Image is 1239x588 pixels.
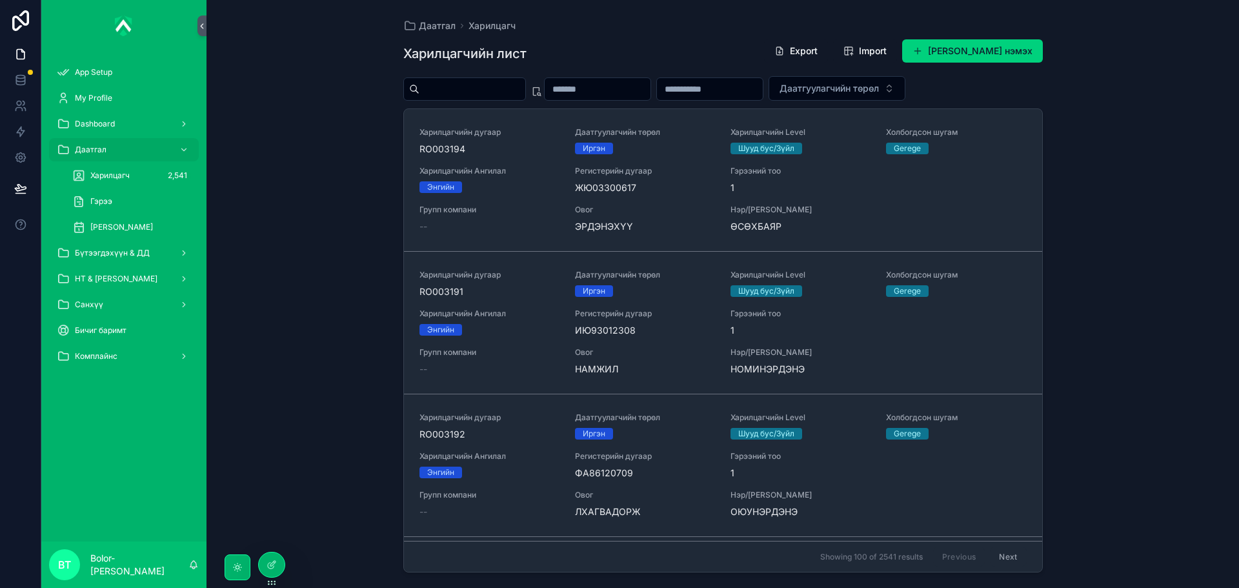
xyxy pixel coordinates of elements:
[894,428,921,440] div: Gerege
[404,251,1042,394] a: Харилцагчийн дугаарRO003191Даатгуулагчийн төрөлИргэнХарилцагчийн LevelШууд бус/ЗүйлХолбогдсон шуг...
[730,220,871,233] span: ӨСӨХБАЯР
[575,347,715,358] span: Овог
[115,15,133,36] img: App logo
[468,19,516,32] a: Харилцагч
[575,324,715,337] span: ИЮ93012308
[730,451,923,461] span: Гэрээний тоо
[764,39,828,63] button: Export
[75,119,115,129] span: Dashboard
[419,143,559,156] span: RO003194
[575,166,715,176] span: Регистерийн дугаар
[427,181,454,193] div: Энгийн
[575,270,715,280] span: Даатгуулагчийн төрөл
[730,490,871,500] span: Нэр/[PERSON_NAME]
[575,127,715,137] span: Даатгуулагчийн төрөл
[419,505,427,518] span: --
[419,220,427,233] span: --
[49,319,199,342] a: Бичиг баримт
[730,467,923,480] span: 1
[75,351,117,361] span: Комплайнс
[65,216,199,239] a: [PERSON_NAME]
[730,505,871,518] span: ОЮУНЭРДЭНЭ
[404,394,1042,536] a: Харилцагчийн дугаарRO003192Даатгуулагчийн төрөлИргэнХарилцагчийн LevelШууд бус/ЗүйлХолбогдсон шуг...
[780,82,879,95] span: Даатгуулагчийн төрөл
[583,285,605,297] div: Иргэн
[730,309,923,319] span: Гэрээний тоо
[730,324,923,337] span: 1
[575,309,715,319] span: Регистерийн дугаар
[738,285,794,297] div: Шууд бус/Зүйл
[902,39,1043,63] a: [PERSON_NAME] нэмэх
[41,52,206,385] div: scrollable content
[419,270,559,280] span: Харилцагчийн дугаар
[820,552,923,562] span: Showing 100 of 2541 results
[49,267,199,290] a: НТ & [PERSON_NAME]
[90,552,188,578] p: Bolor-[PERSON_NAME]
[575,505,715,518] span: ЛХАГВАДОРЖ
[49,241,199,265] a: Бүтээгдэхүүн & ДД
[738,143,794,154] div: Шууд бус/Зүйл
[730,166,923,176] span: Гэрээний тоо
[730,181,923,194] span: 1
[730,347,871,358] span: Нэр/[PERSON_NAME]
[75,248,150,258] span: Бүтээгдэхүүн & ДД
[419,19,456,32] span: Даатгал
[575,467,715,480] span: ФА86120709
[575,205,715,215] span: Овог
[833,39,897,63] button: Import
[575,220,715,233] span: ЭРДЭНЭХҮҮ
[859,45,887,57] span: Import
[75,274,157,284] span: НТ & [PERSON_NAME]
[886,270,1026,280] span: Холбогдсон шугам
[403,45,527,63] h1: Харилцагчийн лист
[575,451,715,461] span: Регистерийн дугаар
[427,467,454,478] div: Энгийн
[403,19,456,32] a: Даатгал
[886,412,1026,423] span: Холбогдсон шугам
[575,181,715,194] span: ЖЮ03300617
[419,428,559,441] span: RO003192
[769,76,905,101] button: Select Button
[730,363,871,376] span: НОМИНЭРДЭНЭ
[419,412,559,423] span: Харилцагчийн дугаар
[404,109,1042,251] a: Харилцагчийн дугаарRO003194Даатгуулагчийн төрөлИргэнХарилцагчийн LevelШууд бус/ЗүйлХолбогдсон шуг...
[90,196,112,207] span: Гэрээ
[730,270,871,280] span: Харилцагчийн Level
[75,93,112,103] span: My Profile
[65,190,199,213] a: Гэрээ
[575,412,715,423] span: Даатгуулагчийн төрөл
[730,127,871,137] span: Харилцагчийн Level
[49,138,199,161] a: Даатгал
[65,164,199,187] a: Харилцагч2,541
[419,166,559,176] span: Харилцагчийн Ангилал
[894,143,921,154] div: Gerege
[419,127,559,137] span: Харилцагчийн дугаар
[730,205,871,215] span: Нэр/[PERSON_NAME]
[75,67,112,77] span: App Setup
[164,168,191,183] div: 2,541
[75,145,106,155] span: Даатгал
[886,127,1026,137] span: Холбогдсон шугам
[419,309,559,319] span: Харилцагчийн Ангилал
[583,428,605,440] div: Иргэн
[75,299,103,310] span: Санхүү
[419,285,559,298] span: RO003191
[58,557,71,573] span: BT
[419,205,559,215] span: Групп компани
[90,170,130,181] span: Харилцагч
[990,547,1026,567] button: Next
[90,222,153,232] span: [PERSON_NAME]
[49,293,199,316] a: Санхүү
[419,451,559,461] span: Харилцагчийн Ангилал
[49,86,199,110] a: My Profile
[427,324,454,336] div: Энгийн
[575,363,715,376] span: НАМЖИЛ
[419,347,559,358] span: Групп компани
[419,490,559,500] span: Групп компани
[49,345,199,368] a: Комплайнс
[419,363,427,376] span: --
[49,112,199,136] a: Dashboard
[583,143,605,154] div: Иргэн
[575,490,715,500] span: Овог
